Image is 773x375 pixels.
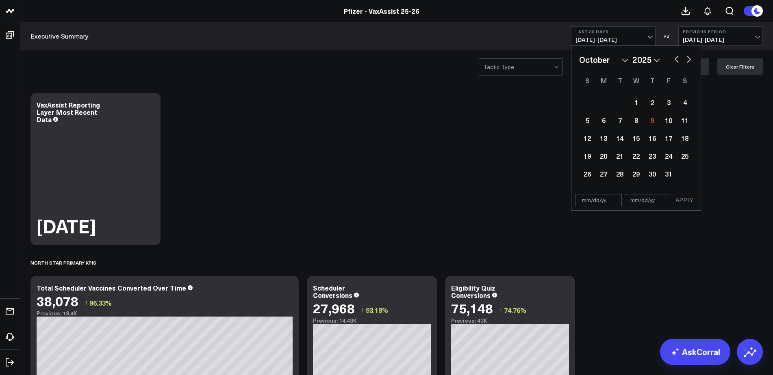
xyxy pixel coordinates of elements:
span: 93.18% [366,306,388,315]
span: ↑ [499,305,502,315]
button: Previous Period[DATE]-[DATE] [678,26,763,46]
div: Thursday [644,74,660,87]
a: AskCorral [660,339,730,365]
button: Clear Filters [717,58,763,75]
div: Friday [660,74,677,87]
input: mm/dd/yy [624,194,670,206]
a: Pfizer - VaxAssist 25-26 [344,6,419,15]
div: VaxAssist Reporting Layer Most Recent Data [37,100,100,124]
div: Previous: 19.4K [37,310,293,317]
div: Total Scheduler Vaccines Converted Over Time [37,283,186,292]
div: Previous: 14.48K [313,317,431,324]
span: 74.76% [504,306,526,315]
span: ↑ [85,297,88,308]
button: Last 30 Days[DATE]-[DATE] [571,26,656,46]
b: Last 30 Days [575,29,651,34]
a: Executive Summary [30,32,89,41]
div: 27,968 [313,301,355,315]
div: 38,078 [37,293,78,308]
span: ↑ [361,305,364,315]
span: [DATE] - [DATE] [575,37,651,43]
div: Tuesday [612,74,628,87]
input: mm/dd/yy [575,194,622,206]
div: 75,148 [451,301,493,315]
div: Scheduler Conversions [313,283,352,300]
span: 96.33% [89,298,112,307]
b: Previous Period [683,29,758,34]
div: Sunday [579,74,595,87]
div: North Star Primary KPIs [30,253,96,272]
div: Saturday [677,74,693,87]
div: VS [660,34,674,39]
div: Wednesday [628,74,644,87]
div: Eligibility Quiz Conversions [451,283,495,300]
button: APPLY [672,194,697,206]
div: Monday [595,74,612,87]
span: [DATE] - [DATE] [683,37,758,43]
div: [DATE] [37,217,96,235]
div: Previous: 43K [451,317,569,324]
